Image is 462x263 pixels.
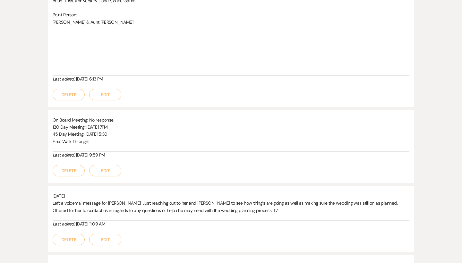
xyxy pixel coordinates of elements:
p: [PERSON_NAME] & Aunt [PERSON_NAME] [53,19,409,26]
button: Edit [89,89,121,100]
button: Delete [53,89,85,100]
p: Final Walk Through: [53,138,409,145]
p: [DATE] [53,192,409,199]
p: Point Person: [53,11,409,18]
button: Delete [53,165,85,176]
p: 45 Day Meeting: [DATE] 5:30 [53,131,409,138]
div: [DATE] 6:13 PM [53,76,409,82]
i: Last edited: [53,152,75,158]
button: Delete [53,234,85,245]
button: Edit [89,234,121,245]
div: [DATE] 11:09 AM [53,221,409,227]
p: Left a voicemail message for [PERSON_NAME]. Just reaching out to her and [PERSON_NAME] to see how... [53,199,409,214]
i: Last edited: [53,76,75,82]
button: Edit [89,165,121,176]
i: Last edited: [53,221,75,227]
p: 120 Day Meeting: [DATE] 7PM [53,123,409,131]
div: [DATE] 9:59 PM [53,152,409,158]
p: On Board Meeting: No response [53,116,409,123]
